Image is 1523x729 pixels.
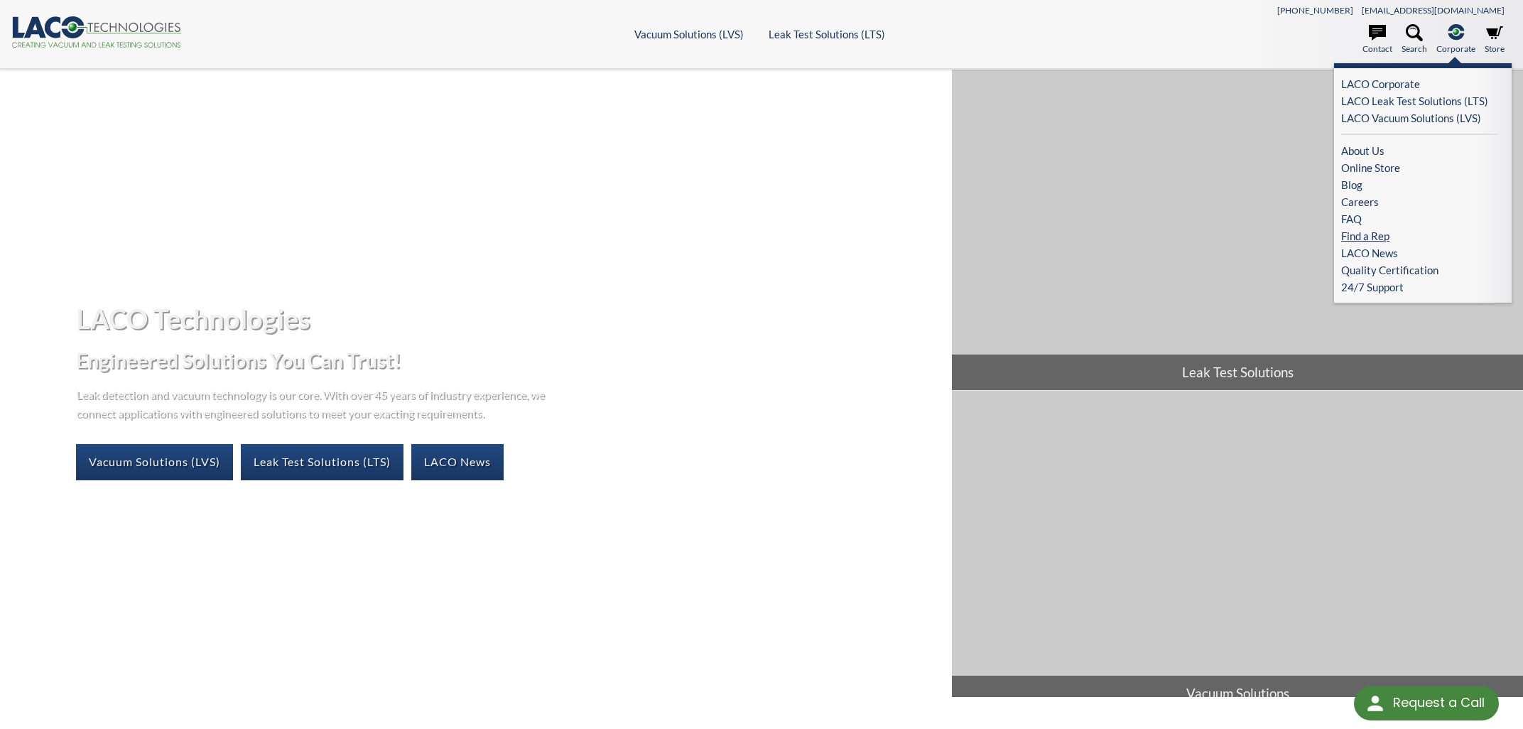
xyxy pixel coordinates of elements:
[76,347,941,374] h2: Engineered Solutions You Can Trust!
[76,301,941,336] h1: LACO Technologies
[952,355,1523,390] span: Leak Test Solutions
[952,676,1523,711] span: Vacuum Solutions
[1341,261,1497,279] a: Quality Certification
[1341,142,1497,159] a: About Us
[1354,686,1499,720] div: Request a Call
[1341,279,1505,296] a: 24/7 Support
[634,28,744,40] a: Vacuum Solutions (LVS)
[241,444,403,480] a: Leak Test Solutions (LTS)
[76,385,552,421] p: Leak detection and vacuum technology is our core. With over 45 years of industry experience, we c...
[1362,5,1505,16] a: [EMAIL_ADDRESS][DOMAIN_NAME]
[1341,210,1497,227] a: FAQ
[1362,24,1392,55] a: Contact
[1341,109,1497,126] a: LACO Vacuum Solutions (LVS)
[1341,176,1497,193] a: Blog
[1341,159,1497,176] a: Online Store
[952,391,1523,711] a: Vacuum Solutions
[1485,24,1505,55] a: Store
[1341,244,1497,261] a: LACO News
[76,444,233,480] a: Vacuum Solutions (LVS)
[411,444,504,480] a: LACO News
[1364,692,1387,715] img: round button
[1341,75,1497,92] a: LACO Corporate
[952,70,1523,390] a: Leak Test Solutions
[1341,227,1497,244] a: Find a Rep
[1277,5,1353,16] a: [PHONE_NUMBER]
[1436,42,1475,55] span: Corporate
[1393,686,1485,719] div: Request a Call
[769,28,885,40] a: Leak Test Solutions (LTS)
[1402,24,1427,55] a: Search
[1341,92,1497,109] a: LACO Leak Test Solutions (LTS)
[1341,193,1497,210] a: Careers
